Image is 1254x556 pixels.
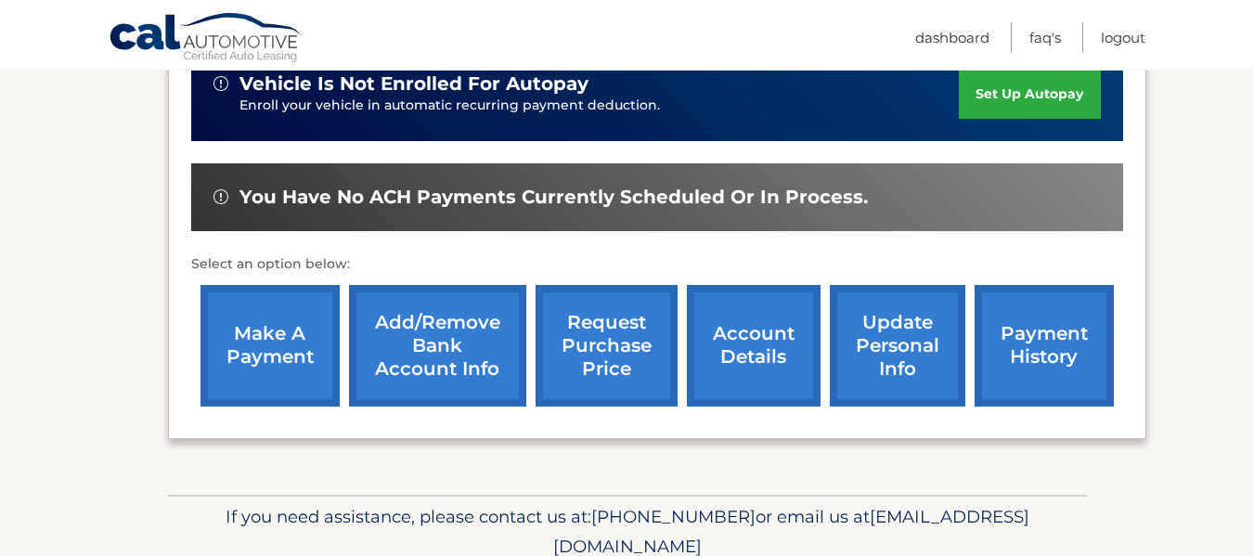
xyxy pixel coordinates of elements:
img: alert-white.svg [213,189,228,204]
a: request purchase price [536,285,678,407]
span: [PHONE_NUMBER] [591,506,756,527]
span: vehicle is not enrolled for autopay [239,72,588,96]
a: account details [687,285,821,407]
a: update personal info [830,285,965,407]
a: FAQ's [1029,22,1061,53]
p: Select an option below: [191,253,1123,276]
img: alert-white.svg [213,76,228,91]
p: Enroll your vehicle in automatic recurring payment deduction. [239,96,960,116]
a: Cal Automotive [109,12,304,66]
span: You have no ACH payments currently scheduled or in process. [239,186,868,209]
a: Logout [1101,22,1145,53]
a: set up autopay [959,70,1100,119]
a: payment history [975,285,1114,407]
a: make a payment [200,285,340,407]
a: Add/Remove bank account info [349,285,526,407]
a: Dashboard [915,22,989,53]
